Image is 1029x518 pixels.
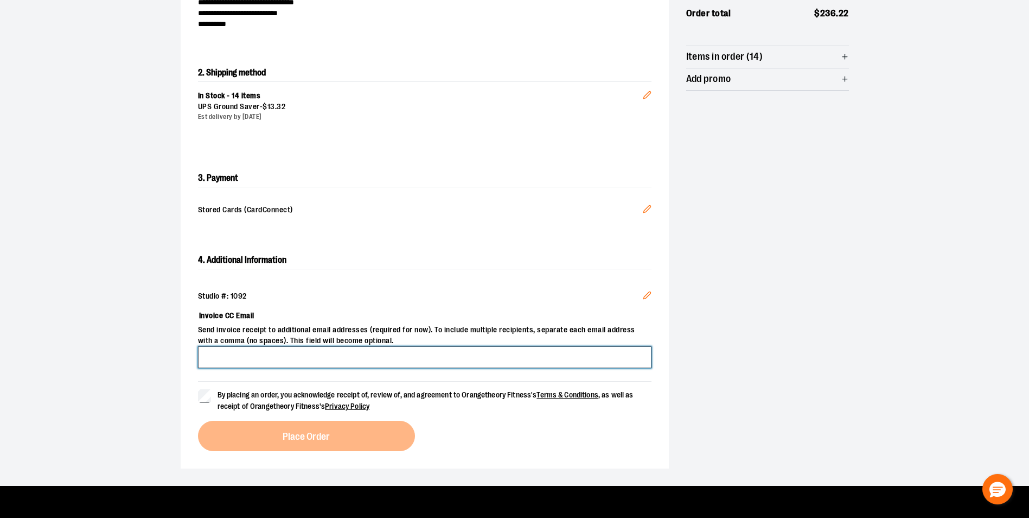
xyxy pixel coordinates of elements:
div: Studio #: 1092 [198,291,651,302]
span: 13 [267,102,275,111]
button: Edit [634,73,660,111]
h2: 2. Shipping method [198,64,651,81]
button: Add promo [686,68,849,90]
h2: 3. Payment [198,169,651,187]
button: Hello, have a question? Let’s chat. [982,474,1013,504]
a: Privacy Policy [325,402,369,410]
span: Stored Cards (CardConnect) [198,205,643,217]
button: Items in order (14) [686,46,849,68]
button: Edit [634,282,660,312]
span: . [836,8,839,18]
span: 32 [277,102,285,111]
div: Est delivery by [DATE] [198,112,643,122]
label: Invoice CC Email [198,306,651,325]
span: Add promo [686,74,731,84]
span: $ [814,8,820,18]
a: Terms & Conditions [536,390,598,399]
span: 236 [820,8,836,18]
button: Edit [634,196,660,225]
div: UPS Ground Saver - [198,102,643,112]
div: In Stock - 14 items [198,91,643,102]
span: . [275,102,277,111]
input: By placing an order, you acknowledge receipt of, review of, and agreement to Orangetheory Fitness... [198,389,211,402]
span: Order total [686,7,731,21]
span: By placing an order, you acknowledge receipt of, review of, and agreement to Orangetheory Fitness... [218,390,634,410]
span: Send invoice receipt to additional email addresses (required for now). To include multiple recipi... [198,325,651,346]
span: $ [263,102,267,111]
h2: 4. Additional Information [198,251,651,269]
span: 22 [839,8,849,18]
span: Items in order (14) [686,52,763,62]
